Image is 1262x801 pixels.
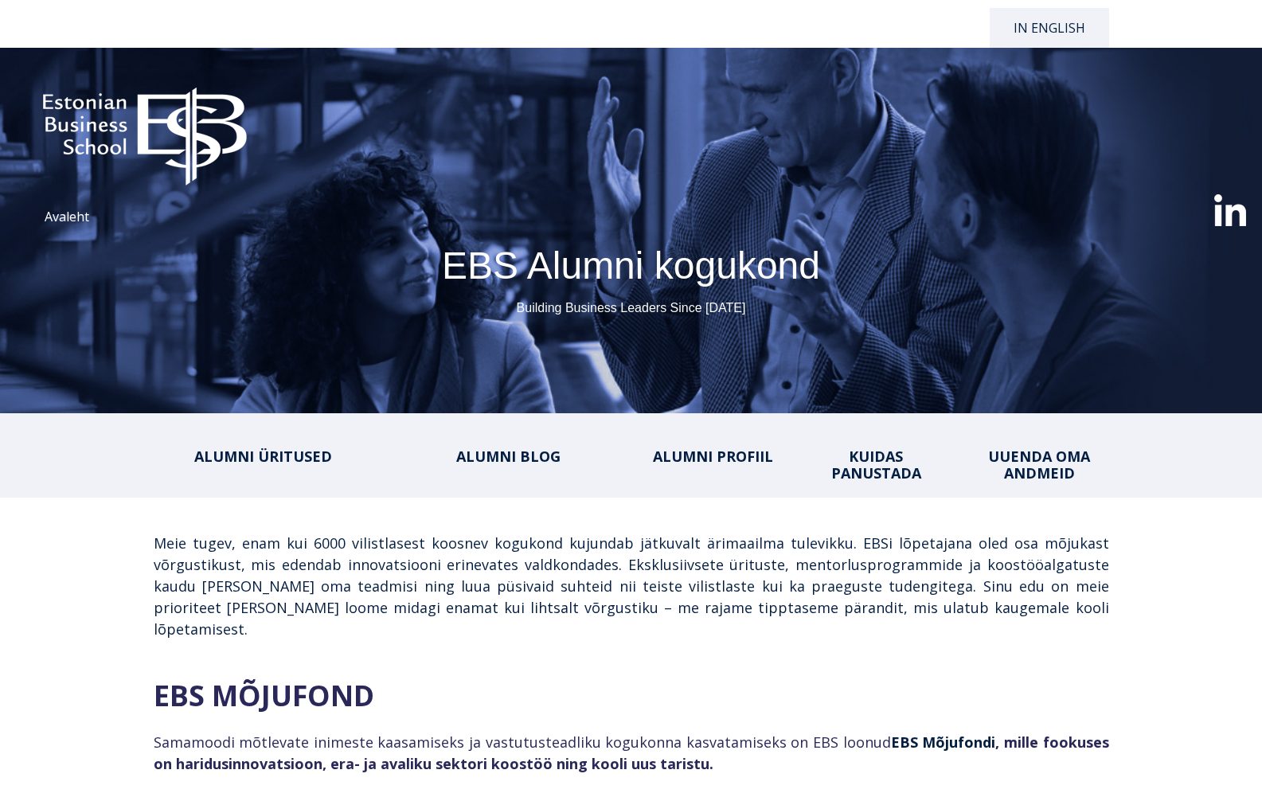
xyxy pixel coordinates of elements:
a: UUENDA OMA ANDMEID [988,447,1090,483]
a: In English [990,8,1109,48]
a: Avaleht [45,208,89,225]
span: Building Business Leaders Since [DATE] [517,301,746,315]
strong: EBS Mõjufondi [891,733,996,752]
a: ALUMNI ÜRITUSED [194,447,332,466]
span: Samamoodi mõtlevate inimeste kaasamiseks ja vastutusteadliku kogukonna kasvatamiseks on EBS loonud [154,733,1109,773]
img: ebs_logo2016_white-1 [16,64,273,194]
h2: EBS MÕJUFOND [154,679,1109,713]
strong: , mille fookuses on haridusinnovatsioon, era- ja avaliku sektori koostöö ning kooli uus taristu. [154,733,1109,773]
a: Link EBS Mõjufondi [891,733,996,752]
a: ALUMNI BLOG [456,447,561,466]
img: linkedin-xxl [1214,194,1246,226]
span: EBS Alumni kogukond [442,244,820,287]
a: KUIDAS PANUSTADA [831,447,921,483]
span: Meie tugev, enam kui 6000 vilistlasest koosnev kogukond kujundab jätkuvalt ärimaailma tulevikku. ... [154,533,1109,639]
a: ALUMNI PROFIIL [653,447,773,466]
